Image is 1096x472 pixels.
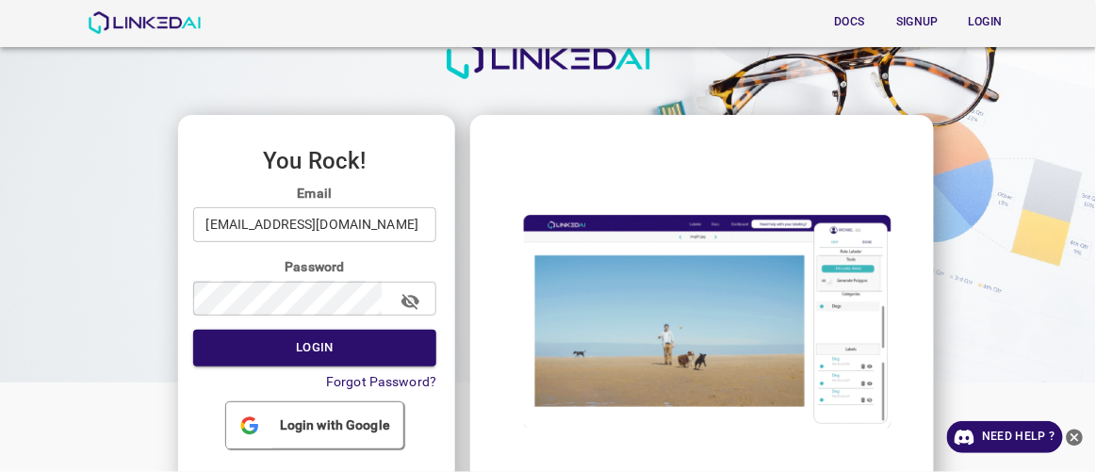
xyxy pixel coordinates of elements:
[326,374,436,389] a: Forgot Password?
[820,7,880,38] button: Docs
[88,11,202,34] img: LinkedAI
[193,184,437,203] label: Email
[193,149,437,173] h3: You Rock!
[485,201,914,442] img: login_image.gif
[445,39,652,80] img: logo.png
[193,330,437,366] button: Login
[816,3,884,41] a: Docs
[272,415,398,435] span: Login with Google
[1063,421,1087,453] button: close-help
[952,3,1020,41] a: Login
[888,7,948,38] button: Signup
[193,257,437,276] label: Password
[956,7,1016,38] button: Login
[884,3,952,41] a: Signup
[947,421,1063,453] a: Need Help ?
